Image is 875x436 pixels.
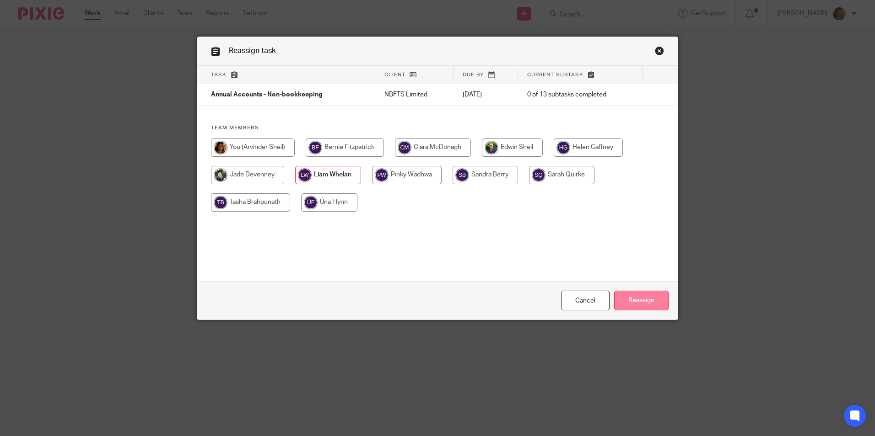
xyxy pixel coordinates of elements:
a: Close this dialog window [655,46,664,58]
p: [DATE] [463,90,509,99]
span: Annual Accounts - Non-bookkeeping [211,92,323,98]
h4: Team members [211,124,664,132]
span: Current subtask [527,72,583,77]
a: Close this dialog window [561,291,610,310]
input: Reassign [614,291,669,310]
span: Due by [463,72,484,77]
span: Client [384,72,405,77]
span: Reassign task [229,47,276,54]
td: 0 of 13 subtasks completed [518,84,643,106]
span: Task [211,72,227,77]
p: NBFTS Limited [384,90,444,99]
